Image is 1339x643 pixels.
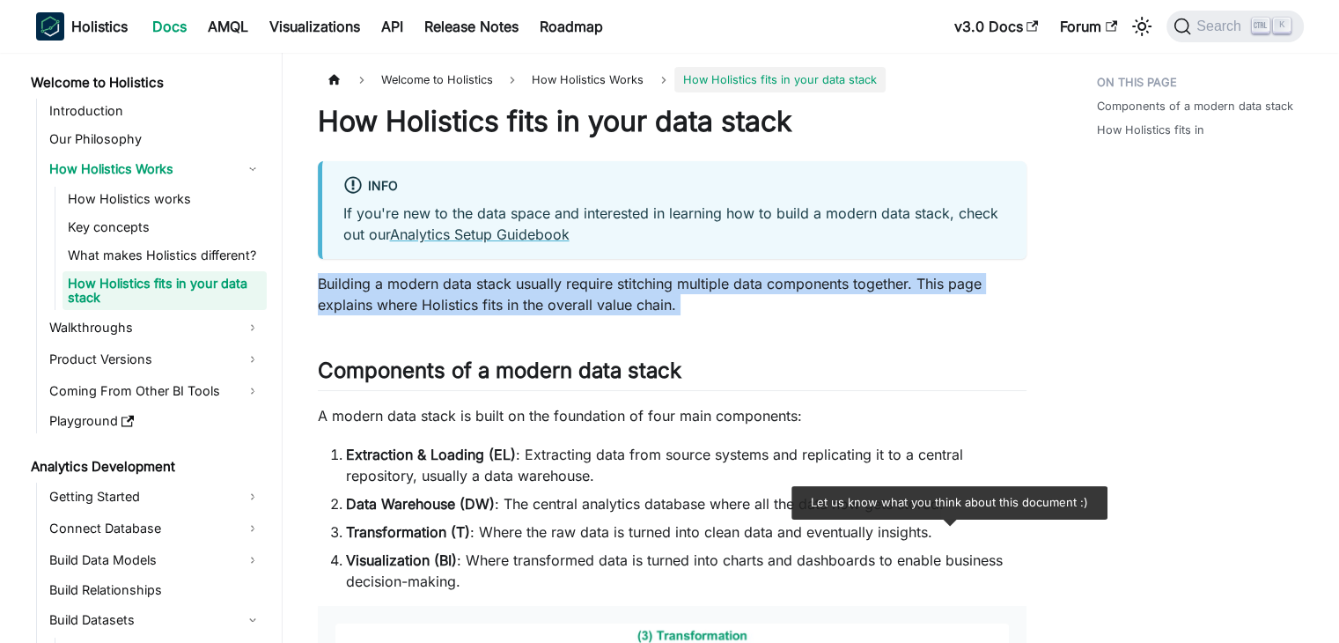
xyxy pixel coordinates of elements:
[346,521,1026,543] li: : Where the raw data is turned into clean data and eventually insights.
[44,483,267,511] a: Getting Started
[318,67,351,92] a: Home page
[26,455,267,479] a: Analytics Development
[523,67,652,92] span: How Holistics Works
[63,271,267,310] a: How Holistics fits in your data stack
[1097,122,1204,138] a: How Holistics fits in
[44,514,267,543] a: Connect Database
[44,606,267,634] a: Build Datasets
[1097,98,1293,115] a: Components of a modern data stack
[346,444,1026,486] li: : Extracting data from source systems and replicating it to a central repository, usually a data ...
[36,12,64,41] img: Holistics
[63,215,267,240] a: Key concepts
[318,104,1026,139] h1: How Holistics fits in your data stack
[44,155,267,183] a: How Holistics Works
[44,546,267,574] a: Build Data Models
[346,446,516,463] strong: Extraction & Loading (EL)
[44,345,267,373] a: Product Versions
[346,551,457,569] strong: Visualization (BI)
[18,53,283,643] nav: Docs sidebar
[44,127,267,152] a: Our Philosophy
[372,67,502,92] span: Welcome to Holistics
[674,67,886,92] span: How Holistics fits in your data stack
[44,409,267,433] a: Playground
[142,12,197,41] a: Docs
[318,67,1026,92] nav: Breadcrumbs
[343,175,1005,198] div: info
[1273,18,1291,33] kbd: K
[197,12,259,41] a: AMQL
[1049,12,1128,41] a: Forum
[346,523,470,541] strong: Transformation (T)
[1128,12,1156,41] button: Switch between dark and light mode (currently light mode)
[318,273,1026,315] p: Building a modern data stack usually require stitching multiple data components together. This pa...
[318,405,1026,426] p: A modern data stack is built on the foundation of four main components:
[44,578,267,602] a: Build Relationships
[259,12,371,41] a: Visualizations
[44,99,267,123] a: Introduction
[63,243,267,268] a: What makes Holistics different?
[371,12,414,41] a: API
[346,495,495,513] strong: Data Warehouse (DW)
[414,12,529,41] a: Release Notes
[944,12,1049,41] a: v3.0 Docs
[26,70,267,95] a: Welcome to Holistics
[1166,11,1303,42] button: Search (Ctrl+K)
[343,203,1005,245] p: If you're new to the data space and interested in learning how to build a modern data stack, chec...
[529,12,614,41] a: Roadmap
[318,358,1026,391] h2: Components of a modern data stack
[1191,18,1252,34] span: Search
[36,12,128,41] a: HolisticsHolistics
[390,225,570,243] a: Analytics Setup Guidebook
[44,314,267,342] a: Walkthroughs
[346,550,1026,592] li: : Where transformed data is turned into charts and dashboards to enable business decision-making.
[44,377,267,405] a: Coming From Other BI Tools
[71,16,128,37] b: Holistics
[346,493,1026,514] li: : The central analytics database where all the data now gets stored.
[63,187,267,211] a: How Holistics works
